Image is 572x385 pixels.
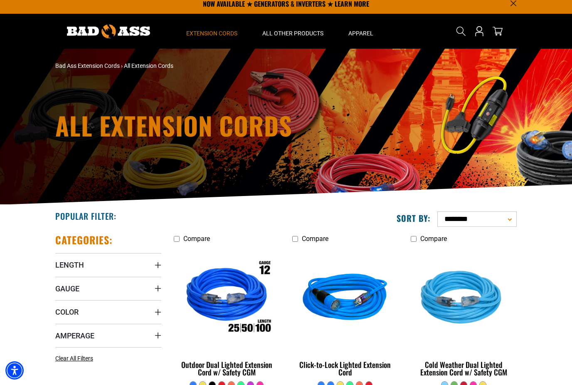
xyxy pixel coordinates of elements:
[55,300,161,323] summary: Color
[411,361,517,376] div: Cold Weather Dual Lighted Extension Cord w/ Safety CGM
[55,324,161,347] summary: Amperage
[174,361,280,376] div: Outdoor Dual Lighted Extension Cord w/ Safety CGM
[121,62,123,69] span: ›
[183,235,210,243] span: Compare
[55,62,359,70] nav: breadcrumbs
[124,62,173,69] span: All Extension Cords
[473,14,486,49] a: Open this option
[55,331,94,340] span: Amperage
[5,361,24,380] div: Accessibility Menu
[174,14,250,49] summary: Extension Cords
[55,62,120,69] a: Bad Ass Extension Cords
[411,247,517,381] a: Light Blue Cold Weather Dual Lighted Extension Cord w/ Safety CGM
[55,113,359,138] h1: All Extension Cords
[175,251,279,347] img: Outdoor Dual Lighted Extension Cord w/ Safety CGM
[292,361,398,376] div: Click-to-Lock Lighted Extension Cord
[55,307,79,317] span: Color
[336,14,386,49] summary: Apparel
[55,253,161,276] summary: Length
[55,284,79,293] span: Gauge
[292,247,398,381] a: blue Click-to-Lock Lighted Extension Cord
[454,25,468,38] summary: Search
[348,30,373,37] span: Apparel
[67,25,150,38] img: Bad Ass Extension Cords
[262,30,323,37] span: All Other Products
[55,354,96,363] a: Clear All Filters
[420,235,447,243] span: Compare
[293,251,397,347] img: blue
[411,251,516,347] img: Light Blue
[250,14,336,49] summary: All Other Products
[55,355,93,362] span: Clear All Filters
[186,30,237,37] span: Extension Cords
[491,26,504,36] a: cart
[55,233,113,246] h2: Categories:
[55,277,161,300] summary: Gauge
[55,211,116,221] h2: Popular Filter:
[55,260,84,270] span: Length
[174,247,280,381] a: Outdoor Dual Lighted Extension Cord w/ Safety CGM Outdoor Dual Lighted Extension Cord w/ Safety CGM
[302,235,328,243] span: Compare
[397,213,431,224] label: Sort by:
